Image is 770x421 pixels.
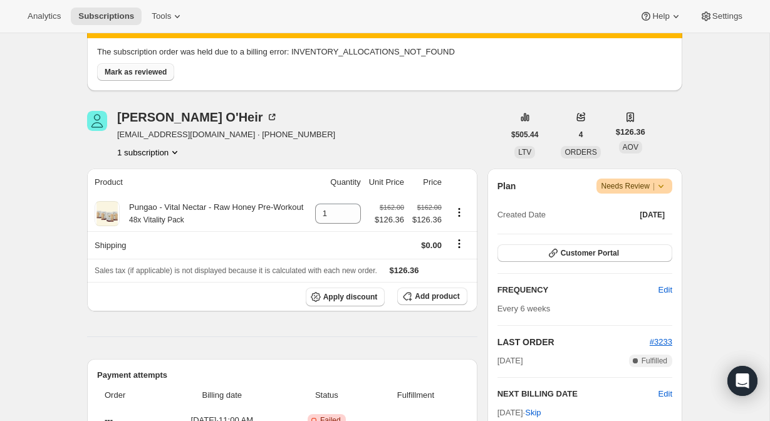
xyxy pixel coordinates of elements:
[372,389,459,402] span: Fulfillment
[311,169,365,196] th: Quantity
[97,382,159,409] th: Order
[497,336,650,348] h2: LAST ORDER
[97,46,672,58] p: The subscription order was held due to a billing error: INVENTORY_ALLOCATIONS_NOT_FOUND
[579,130,583,140] span: 4
[616,126,645,138] span: $126.36
[658,388,672,400] button: Edit
[525,407,541,419] span: Skip
[650,337,672,346] a: #3233
[71,8,142,25] button: Subscriptions
[642,356,667,366] span: Fulfilled
[380,204,404,211] small: $162.00
[658,284,672,296] span: Edit
[97,369,467,382] h2: Payment attempts
[623,143,638,152] span: AOV
[497,209,546,221] span: Created Date
[117,111,278,123] div: [PERSON_NAME] O'Heir
[415,291,459,301] span: Add product
[652,11,669,21] span: Help
[727,366,757,396] div: Open Intercom Messenger
[162,389,281,402] span: Billing date
[323,292,378,302] span: Apply discount
[97,63,174,81] button: Mark as reviewed
[78,11,134,21] span: Subscriptions
[497,408,541,417] span: [DATE] ·
[497,244,672,262] button: Customer Portal
[129,216,184,224] small: 48x Vitality Pack
[96,201,118,226] img: product img
[571,126,591,143] button: 4
[87,111,107,131] span: Michael O'Heir
[408,169,445,196] th: Price
[511,130,538,140] span: $505.44
[417,204,442,211] small: $162.00
[504,126,546,143] button: $505.44
[152,11,171,21] span: Tools
[95,266,377,275] span: Sales tax (if applicable) is not displayed because it is calculated with each new order.
[518,148,531,157] span: LTV
[497,304,551,313] span: Every 6 weeks
[365,169,408,196] th: Unit Price
[449,237,469,251] button: Shipping actions
[653,181,655,191] span: |
[601,180,668,192] span: Needs Review
[306,288,385,306] button: Apply discount
[497,388,658,400] h2: NEXT BILLING DATE
[651,280,680,300] button: Edit
[497,284,658,296] h2: FREQUENCY
[375,214,404,226] span: $126.36
[87,231,311,259] th: Shipping
[397,288,467,305] button: Add product
[120,201,303,226] div: Pungao - Vital Nectar - Raw Honey Pre-Workout
[712,11,742,21] span: Settings
[650,336,672,348] button: #3233
[28,11,61,21] span: Analytics
[117,128,335,141] span: [EMAIL_ADDRESS][DOMAIN_NAME] · [PHONE_NUMBER]
[289,389,364,402] span: Status
[564,148,596,157] span: ORDERS
[561,248,619,258] span: Customer Portal
[390,266,419,275] span: $126.36
[692,8,750,25] button: Settings
[105,67,167,77] span: Mark as reviewed
[640,210,665,220] span: [DATE]
[87,169,311,196] th: Product
[144,8,191,25] button: Tools
[497,180,516,192] h2: Plan
[449,205,469,219] button: Product actions
[632,8,689,25] button: Help
[421,241,442,250] span: $0.00
[20,8,68,25] button: Analytics
[632,206,672,224] button: [DATE]
[497,355,523,367] span: [DATE]
[117,146,181,159] button: Product actions
[412,214,442,226] span: $126.36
